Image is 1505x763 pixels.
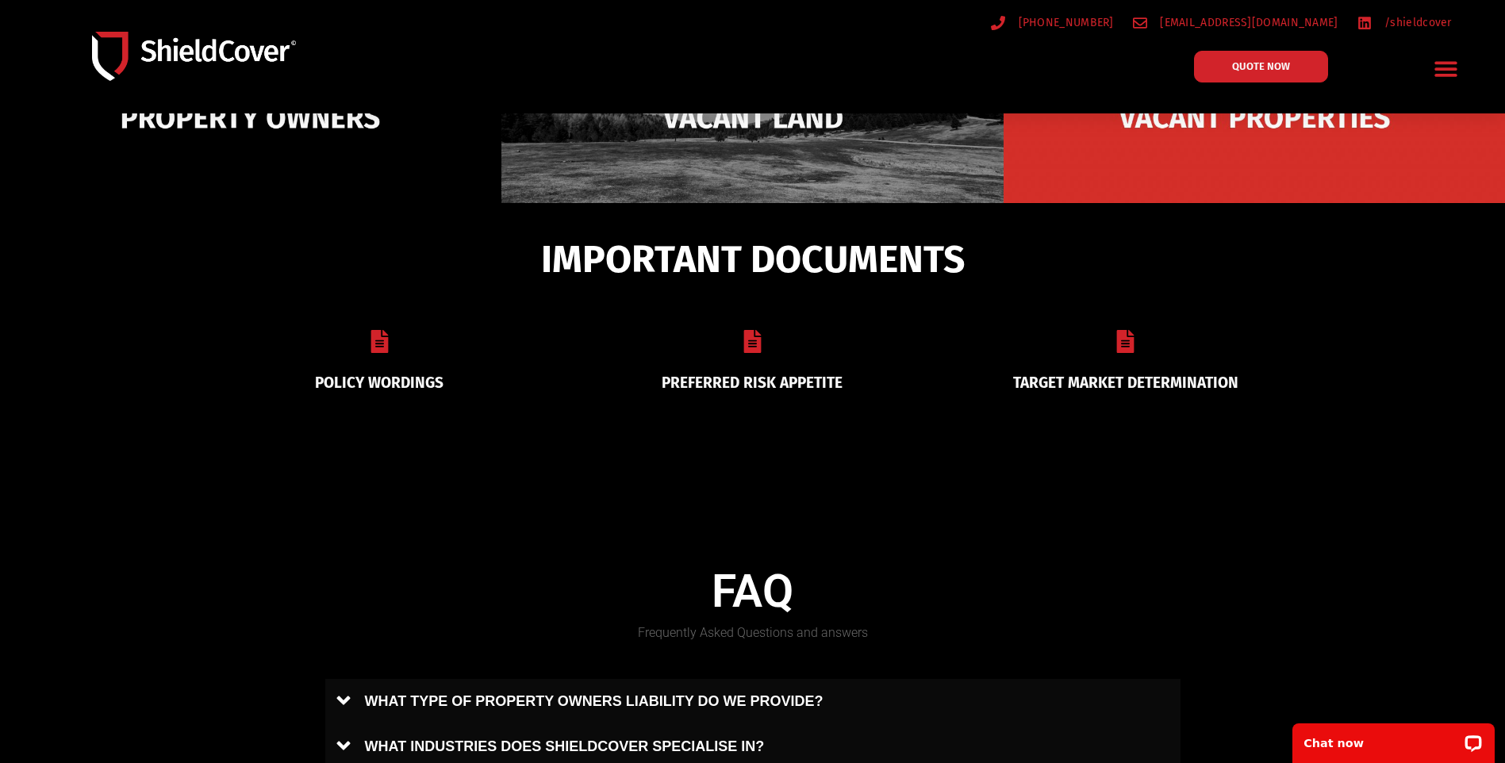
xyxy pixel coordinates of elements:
[1232,61,1290,71] span: QUOTE NOW
[325,679,1181,724] a: WHAT TYPE OF PROPERTY OWNERS LIABILITY DO WE PROVIDE?
[1194,51,1328,82] a: QUOTE NOW
[1015,13,1114,33] span: [PHONE_NUMBER]
[1427,50,1465,87] div: Menu Toggle
[991,13,1114,33] a: [PHONE_NUMBER]
[1013,374,1238,392] a: TARGET MARKET DETERMINATION
[325,565,1181,619] h4: FAQ
[662,374,843,392] a: PREFERRED RISK APPETITE
[1380,13,1452,33] span: /shieldcover
[315,374,443,392] a: POLICY WORDINGS
[1156,13,1338,33] span: [EMAIL_ADDRESS][DOMAIN_NAME]
[541,244,965,274] span: IMPORTANT DOCUMENTS
[1282,713,1505,763] iframe: LiveChat chat widget
[1133,13,1338,33] a: [EMAIL_ADDRESS][DOMAIN_NAME]
[325,627,1181,639] h5: Frequently Asked Questions and answers
[1357,13,1452,33] a: /shieldcover
[92,32,296,82] img: Shield-Cover-Underwriting-Australia-logo-full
